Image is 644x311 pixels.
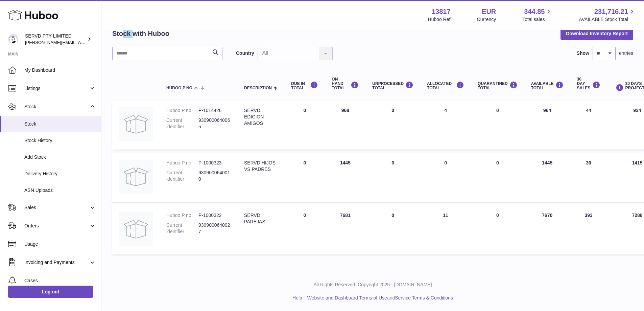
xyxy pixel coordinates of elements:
[107,282,639,288] p: All Rights Reserved. Copyright 2025 - [DOMAIN_NAME]
[25,40,136,45] span: [PERSON_NAME][EMAIL_ADDRESS][DOMAIN_NAME]
[524,7,545,16] span: 344.85
[522,16,552,23] span: Total sales
[198,117,231,130] dd: 9309000640065
[477,16,496,23] div: Currency
[24,204,89,211] span: Sales
[395,295,453,301] a: Service Terms & Conditions
[292,295,302,301] a: Help
[244,212,278,225] div: SERVD PAREJAS
[24,277,96,284] span: Cases
[236,50,254,57] label: Country
[570,101,607,150] td: 44
[579,16,636,23] span: AVAILABLE Stock Total
[244,107,278,127] div: SERVD EDICION AMIGOS
[365,205,420,254] td: 0
[432,7,451,16] strong: 13817
[166,222,198,235] dt: Current identifier
[198,212,231,219] dd: P-1000322
[427,81,464,90] div: ALLOCATED Total
[119,212,153,246] img: product image
[166,170,198,182] dt: Current identifier
[198,170,231,182] dd: 9309000640010
[284,153,325,202] td: 0
[24,171,96,177] span: Delivery History
[496,108,499,113] span: 0
[619,50,633,57] span: entries
[24,121,96,127] span: Stock
[560,27,633,40] button: Download Inventory Report
[522,7,552,23] a: 344.85 Total sales
[365,153,420,202] td: 0
[198,107,231,114] dd: P-1014426
[428,16,451,23] div: Huboo Ref
[579,7,636,23] a: 231,716.21 AVAILABLE Stock Total
[531,81,564,90] div: AVAILABLE Total
[166,107,198,114] dt: Huboo P no
[119,160,153,194] img: product image
[524,205,570,254] td: 7670
[325,153,365,202] td: 1445
[24,67,96,73] span: My Dashboard
[325,101,365,150] td: 968
[166,160,198,166] dt: Huboo P no
[325,205,365,254] td: 7681
[24,241,96,247] span: Usage
[524,101,570,150] td: 964
[198,222,231,235] dd: 9309000640027
[570,153,607,202] td: 30
[577,50,589,57] label: Show
[305,295,453,301] li: and
[594,7,628,16] span: 231,716.21
[25,33,86,46] div: SERVD PTY LIMITED
[577,77,600,91] div: 30 DAY SALES
[284,205,325,254] td: 0
[24,104,89,110] span: Stock
[307,295,387,301] a: Website and Dashboard Terms of Use
[332,77,359,91] div: ON HAND Total
[524,153,570,202] td: 1445
[244,86,272,90] span: Description
[166,117,198,130] dt: Current identifier
[24,154,96,160] span: Add Stock
[365,101,420,150] td: 0
[372,81,413,90] div: UNPROCESSED Total
[478,81,518,90] div: QUARANTINED Total
[244,160,278,173] div: SERVD HIJOS VS PADRES
[496,213,499,218] span: 0
[112,29,169,38] h2: Stock with Huboo
[496,160,499,165] span: 0
[24,259,89,266] span: Invoicing and Payments
[420,205,471,254] td: 11
[420,101,471,150] td: 4
[166,212,198,219] dt: Huboo P no
[24,85,89,92] span: Listings
[284,101,325,150] td: 0
[166,86,192,90] span: Huboo P no
[119,107,153,141] img: product image
[24,137,96,144] span: Stock History
[24,187,96,194] span: ASN Uploads
[291,81,318,90] div: DUE IN TOTAL
[8,286,93,298] a: Log out
[198,160,231,166] dd: P-1000323
[420,153,471,202] td: 0
[8,34,18,44] img: greg@servdcards.com
[482,7,496,16] strong: EUR
[24,223,89,229] span: Orders
[570,205,607,254] td: 393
